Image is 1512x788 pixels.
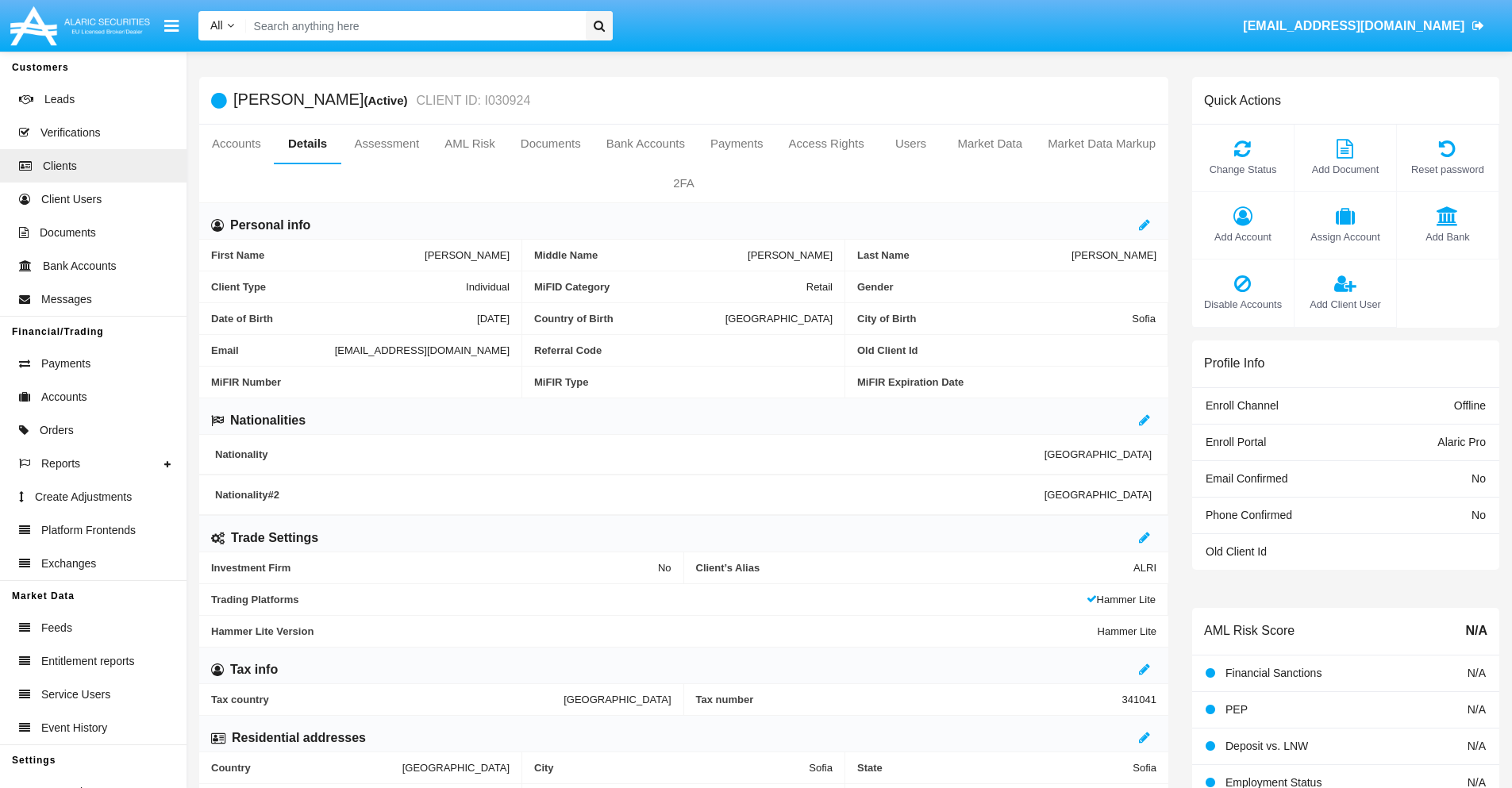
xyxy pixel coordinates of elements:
[809,762,833,774] span: Sofia
[1437,436,1486,448] span: Alaric Pro
[41,522,136,539] span: Platform Frontends
[534,344,833,356] span: Referral Code
[41,291,92,308] span: Messages
[857,281,1156,293] span: Gender
[41,686,110,703] span: Service Users
[232,729,366,747] h6: Residential addresses
[1206,436,1266,448] span: Enroll Portal
[1465,621,1487,640] span: N/A
[1302,229,1388,244] span: Assign Account
[1236,4,1492,48] a: [EMAIL_ADDRESS][DOMAIN_NAME]
[1225,667,1322,679] span: Financial Sanctions
[1302,162,1388,177] span: Add Document
[748,249,833,261] span: [PERSON_NAME]
[1243,19,1464,33] span: [EMAIL_ADDRESS][DOMAIN_NAME]
[1472,472,1486,485] span: No
[246,11,580,40] input: Search
[776,125,877,163] a: Access Rights
[725,313,833,325] span: [GEOGRAPHIC_DATA]
[1472,509,1486,521] span: No
[1045,489,1152,501] span: [GEOGRAPHIC_DATA]
[230,412,306,429] h6: Nationalities
[364,91,412,110] div: (Active)
[945,125,1035,163] a: Market Data
[40,225,96,241] span: Documents
[211,694,564,705] span: Tax country
[215,489,1045,501] span: Nationality #2
[40,422,74,439] span: Orders
[1200,229,1286,244] span: Add Account
[41,456,80,472] span: Reports
[594,125,698,163] a: Bank Accounts
[1122,694,1156,705] span: 341041
[413,94,531,107] small: CLIENT ID: I030924
[857,344,1156,356] span: Old Client Id
[211,344,335,356] span: Email
[508,125,594,163] a: Documents
[44,91,75,108] span: Leads
[1405,229,1491,244] span: Add Bank
[1035,125,1168,163] a: Market Data Markup
[432,125,508,163] a: AML Risk
[857,762,1133,774] span: State
[534,249,748,261] span: Middle Name
[41,356,90,372] span: Payments
[1133,562,1156,574] span: ALRI
[1204,623,1295,638] h6: AML Risk Score
[8,2,152,49] img: Logo image
[1133,762,1156,774] span: Sofia
[43,258,117,275] span: Bank Accounts
[534,313,725,325] span: Country of Birth
[1206,509,1292,521] span: Phone Confirmed
[857,249,1071,261] span: Last Name
[1045,448,1152,460] span: [GEOGRAPHIC_DATA]
[1200,297,1286,312] span: Disable Accounts
[231,529,318,547] h6: Trade Settings
[233,91,530,110] h5: [PERSON_NAME]
[1454,399,1486,412] span: Offline
[41,620,72,636] span: Feeds
[199,125,274,163] a: Accounts
[41,555,96,572] span: Exchanges
[466,281,510,293] span: Individual
[211,594,1087,605] span: Trading Platforms
[43,158,77,175] span: Clients
[1405,162,1491,177] span: Reset password
[857,376,1156,388] span: MiFIR Expiration Date
[877,125,945,163] a: Users
[1225,703,1248,716] span: PEP
[210,19,223,32] span: All
[1206,545,1267,558] span: Old Client Id
[198,17,246,34] a: All
[215,448,1045,460] span: Nationality
[1468,667,1486,679] span: N/A
[35,489,132,505] span: Create Adjustments
[534,376,833,388] span: MiFIR Type
[534,281,806,293] span: MiFID Category
[658,562,671,574] span: No
[199,164,1168,202] a: 2FA
[41,191,102,208] span: Client Users
[477,313,510,325] span: [DATE]
[211,562,658,574] span: Investment Firm
[211,281,466,293] span: Client Type
[696,694,1122,705] span: Tax number
[1225,740,1308,752] span: Deposit vs. LNW
[40,125,100,141] span: Verifications
[211,762,402,774] span: Country
[425,249,510,261] span: [PERSON_NAME]
[1071,249,1156,261] span: [PERSON_NAME]
[1302,297,1388,312] span: Add Client User
[534,762,809,774] span: City
[211,625,1098,637] span: Hammer Lite Version
[857,313,1132,325] span: City of Birth
[1098,625,1156,637] span: Hammer Lite
[1468,703,1486,716] span: N/A
[564,694,671,705] span: [GEOGRAPHIC_DATA]
[41,720,107,736] span: Event History
[1206,399,1279,412] span: Enroll Channel
[1132,313,1156,325] span: Sofia
[41,653,135,670] span: Entitlement reports
[211,376,510,388] span: MiFIR Number
[230,661,278,678] h6: Tax info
